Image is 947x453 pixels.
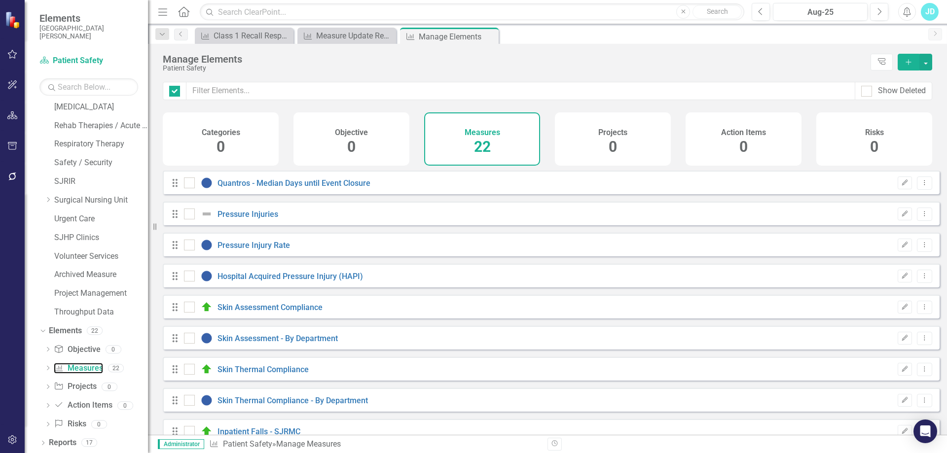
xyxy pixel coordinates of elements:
div: 0 [117,401,133,410]
a: Surgical Nursing Unit [54,195,148,206]
a: Urgent Care [54,213,148,225]
div: Patient Safety [163,65,866,72]
img: On Target [201,363,213,375]
span: Administrator [158,439,204,449]
a: Archived Measure [54,269,148,280]
a: SJHP Clinics [54,232,148,244]
a: Skin Assessment Compliance [218,303,323,312]
a: Patient Safety [39,55,138,67]
a: Measure Update Report [300,30,394,42]
input: Filter Elements... [186,82,855,100]
img: Not Defined [201,208,213,220]
a: Throughput Data [54,307,148,318]
span: 0 [739,138,748,155]
a: Safety / Security [54,157,148,169]
a: Rehab Therapies / Acute Wound Care [54,120,148,132]
h4: Objective [335,128,368,137]
a: Pressure Injuries [218,209,278,219]
span: 0 [870,138,878,155]
a: Pressure Injury Rate [218,241,290,250]
a: Skin Assessment - By Department [218,334,338,343]
a: Action Items [54,400,112,411]
h4: Risks [865,128,884,137]
img: On Target [201,301,213,313]
div: » Manage Measures [209,439,540,450]
a: Projects [54,381,96,392]
a: Skin Thermal Compliance [218,365,309,374]
span: Elements [39,12,138,24]
button: JD [921,3,939,21]
a: Patient Safety [223,439,272,449]
div: Manage Elements [163,54,866,65]
input: Search Below... [39,78,138,96]
h4: Projects [598,128,627,137]
div: Aug-25 [776,6,864,18]
h4: Categories [202,128,240,137]
input: Search ClearPoint... [200,3,744,21]
a: [MEDICAL_DATA] [54,102,148,113]
div: 22 [87,327,103,335]
a: Respiratory Therapy [54,139,148,150]
a: Inpatient Falls - SJRMC [218,427,300,436]
img: ClearPoint Strategy [5,11,22,28]
a: Project Management [54,288,148,299]
img: No Information [201,177,213,189]
img: No Information [201,394,213,406]
div: Class 1 Recall Response Time [214,30,291,42]
a: Skin Thermal Compliance - By Department [218,396,368,405]
a: Risks [54,418,86,430]
div: Show Deleted [878,85,926,97]
img: On Target [201,425,213,437]
span: 0 [609,138,617,155]
span: 0 [347,138,356,155]
div: Manage Elements [419,31,496,43]
div: 22 [108,364,124,372]
h4: Measures [465,128,500,137]
a: Objective [54,344,100,355]
div: 0 [91,420,107,428]
a: Volunteer Services [54,251,148,262]
a: SJRIR [54,176,148,187]
small: [GEOGRAPHIC_DATA][PERSON_NAME] [39,24,138,40]
div: 17 [81,439,97,447]
img: No Information [201,239,213,251]
a: Quantros - Median Days until Event Closure [218,178,370,188]
a: Reports [49,437,76,449]
div: Measure Update Report [316,30,394,42]
button: Aug-25 [773,3,868,21]
img: No Information [201,270,213,282]
span: 0 [217,138,225,155]
div: 0 [102,383,117,391]
a: Measures [54,363,103,374]
div: Open Intercom Messenger [913,419,937,443]
div: 0 [106,345,121,353]
a: Hospital Acquired Pressure Injury (HAPI) [218,272,363,281]
button: Search [692,5,742,19]
span: Search [707,7,728,15]
img: No Information [201,332,213,344]
a: Elements [49,325,82,337]
h4: Action Items [721,128,766,137]
a: Class 1 Recall Response Time [197,30,291,42]
span: 22 [474,138,491,155]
